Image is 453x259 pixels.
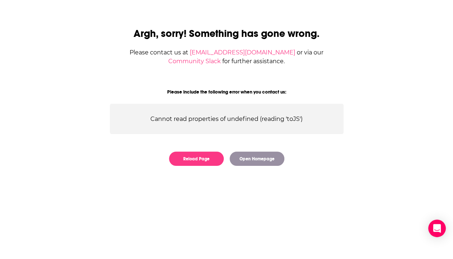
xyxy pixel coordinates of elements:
a: Community Slack [168,58,221,65]
div: Open Intercom Messenger [428,220,446,237]
a: [EMAIL_ADDRESS][DOMAIN_NAME] [190,49,295,56]
div: Please contact us at or via our for further assistance. [110,48,343,66]
div: Please include the following error when you contact us: [110,89,343,95]
button: Reload Page [169,152,224,166]
h2: Argh, sorry! Something has gone wrong. [110,27,343,40]
div: Cannot read properties of undefined (reading 'toJS') [110,104,343,134]
button: Open Homepage [230,152,284,166]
